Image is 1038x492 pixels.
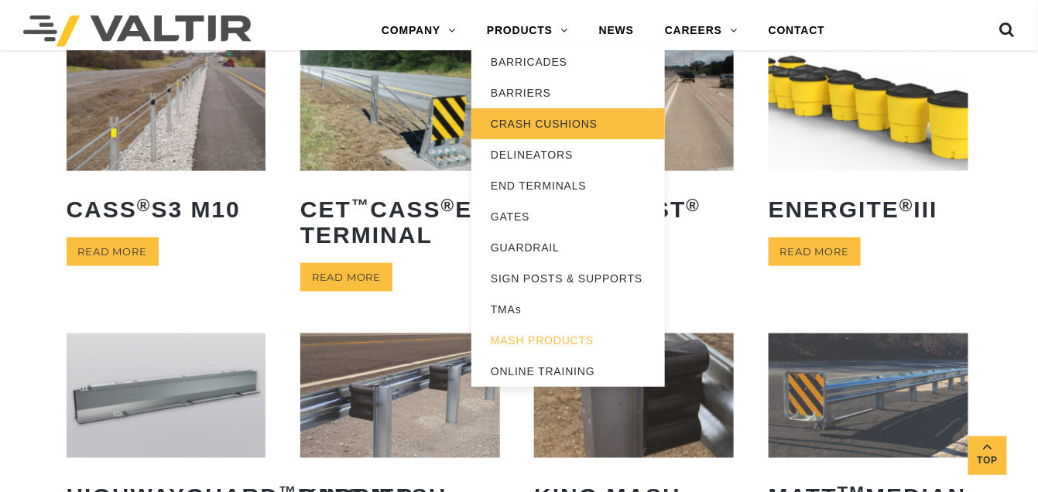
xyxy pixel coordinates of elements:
a: CONTACT [753,15,841,46]
a: Top [968,436,1007,475]
a: ONLINE TRAINING [471,356,665,387]
a: PRODUCTS [471,15,584,46]
a: GUARDRAIL [471,232,665,263]
a: COMPANY [366,15,471,46]
a: GATES [471,201,665,232]
h2: ENERGITE III [769,185,968,234]
img: Valtir [23,15,252,46]
span: Top [968,452,1007,470]
a: SIGN POSTS & SUPPORTS [471,263,665,294]
sup: ™ [351,196,371,215]
sup: ® [687,196,701,215]
a: CAREERS [649,15,753,46]
a: Read more about “CASS® S3 M10” [67,237,159,266]
a: CASS®S3 M10 [67,46,266,234]
a: DELINEATORS [471,139,665,170]
sup: ® [441,196,456,215]
a: TMAs [471,294,665,325]
a: NEWS [584,15,649,46]
a: ENERGITE®III [769,46,968,234]
a: BARRIERS [471,77,665,108]
a: Read more about “CET™ CASS® End Terminal” [300,263,392,292]
sup: ® [899,196,914,215]
a: MASH PRODUCTS [471,325,665,356]
a: CRASH CUSHIONS [471,108,665,139]
a: Read more about “ENERGITE® III” [769,237,861,266]
sup: ® [137,196,152,215]
h2: CASS S3 M10 [67,185,266,234]
a: CET™CASS®End Terminal [300,46,500,259]
a: END TERMINALS [471,170,665,201]
a: BARRICADES [471,46,665,77]
h2: CET CASS End Terminal [300,185,500,259]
